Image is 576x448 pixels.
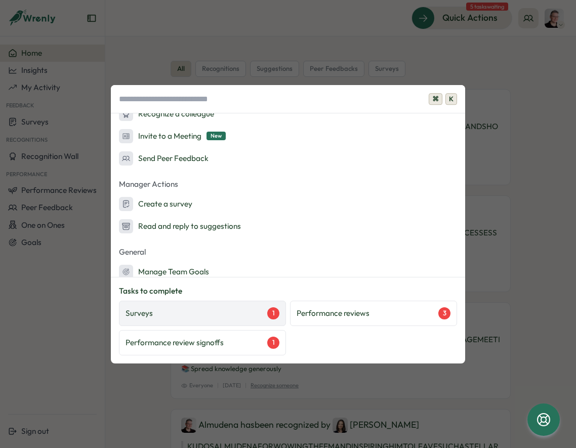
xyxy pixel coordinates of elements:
[429,93,442,105] span: ⌘
[111,194,465,214] button: Create a survey
[119,107,214,121] div: Recognize a colleague
[111,148,465,169] button: Send Peer Feedback
[119,219,241,233] div: Read and reply to suggestions
[445,93,457,105] span: K
[207,132,226,140] span: New
[111,216,465,236] button: Read and reply to suggestions
[119,129,226,143] div: Invite to a Meeting
[297,308,369,319] p: Performance reviews
[438,307,450,319] div: 3
[126,337,224,348] p: Performance review signoffs
[119,151,209,166] div: Send Peer Feedback
[111,126,465,146] button: Invite to a MeetingNew
[119,286,457,297] p: Tasks to complete
[126,308,153,319] p: Surveys
[267,307,279,319] div: 1
[267,337,279,349] div: 1
[111,245,465,260] p: General
[111,177,465,192] p: Manager Actions
[111,262,465,282] button: Manage Team Goals
[111,104,465,124] button: Recognize a colleague
[119,197,192,211] div: Create a survey
[119,265,209,279] div: Manage Team Goals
